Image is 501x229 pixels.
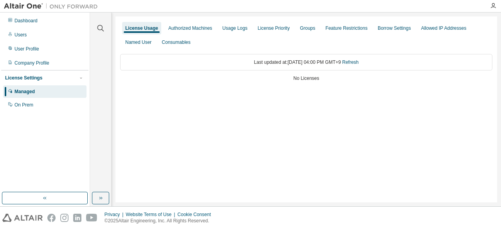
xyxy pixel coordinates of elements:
div: Privacy [105,211,126,218]
div: Allowed IP Addresses [421,25,467,31]
div: Users [14,32,27,38]
img: instagram.svg [60,214,68,222]
div: User Profile [14,46,39,52]
img: facebook.svg [47,214,56,222]
img: altair_logo.svg [2,214,43,222]
div: No Licenses [120,75,492,81]
div: Company Profile [14,60,49,66]
div: Groups [300,25,315,31]
p: © 2025 Altair Engineering, Inc. All Rights Reserved. [105,218,216,224]
div: Consumables [162,39,190,45]
div: Borrow Settings [378,25,411,31]
div: Dashboard [14,18,38,24]
div: Cookie Consent [177,211,215,218]
img: youtube.svg [86,214,97,222]
div: On Prem [14,102,33,108]
div: License Priority [258,25,290,31]
img: Altair One [4,2,102,10]
div: License Settings [5,75,42,81]
div: License Usage [125,25,158,31]
a: Refresh [342,60,359,65]
div: Named User [125,39,151,45]
div: Usage Logs [222,25,247,31]
div: Feature Restrictions [326,25,368,31]
div: Managed [14,88,35,95]
div: Authorized Machines [168,25,212,31]
div: Website Terms of Use [126,211,177,218]
img: linkedin.svg [73,214,81,222]
div: Last updated at: [DATE] 04:00 PM GMT+9 [120,54,492,70]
